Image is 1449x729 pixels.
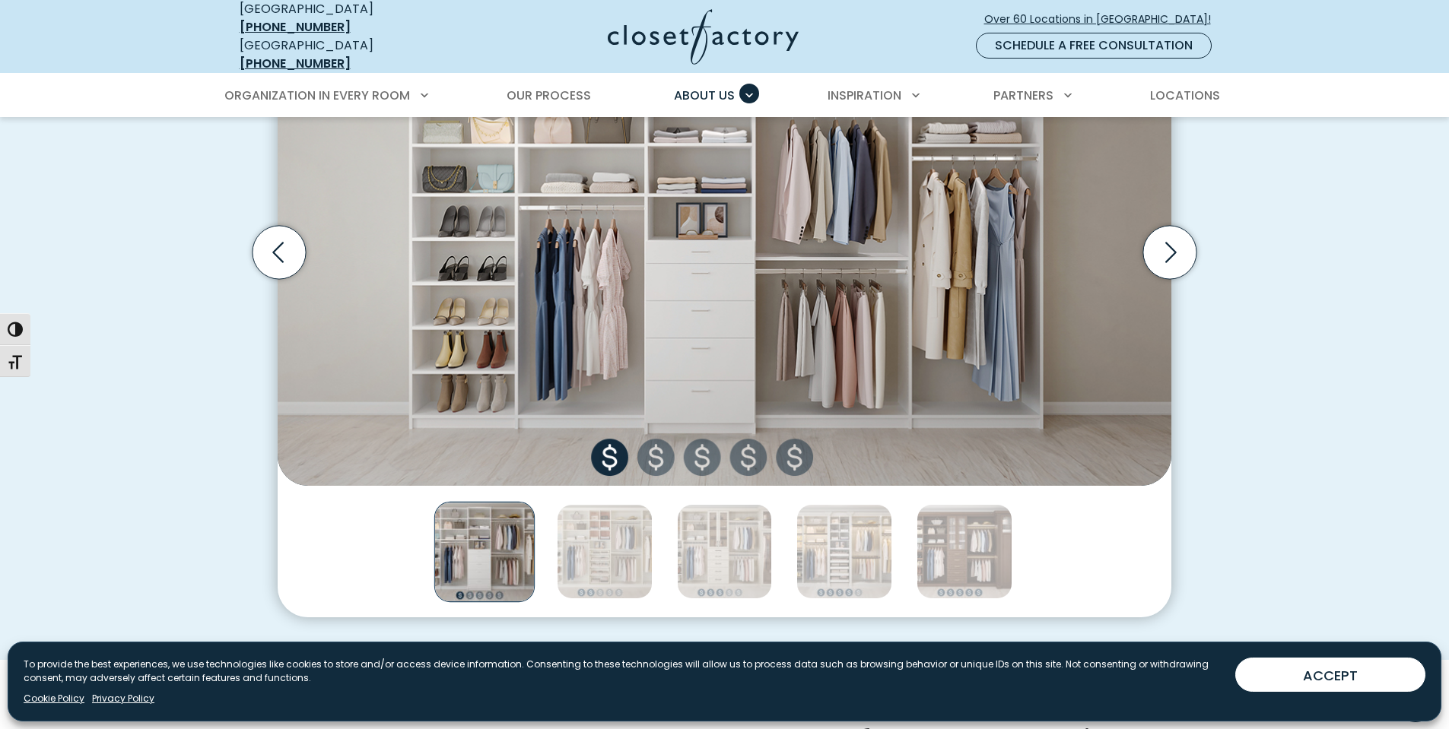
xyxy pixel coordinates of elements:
div: [GEOGRAPHIC_DATA] [240,36,460,73]
img: Budget options at Closet Factory Tier 2 [557,504,653,600]
span: Locations [1150,87,1220,104]
a: Schedule a Free Consultation [976,33,1212,59]
img: Budget options at Closet Factory Tier 1 [278,20,1171,485]
span: Our Process [507,87,591,104]
button: Next slide [1137,220,1203,285]
a: Over 60 Locations in [GEOGRAPHIC_DATA]! [983,6,1224,33]
button: ACCEPT [1235,658,1425,692]
img: Budget options at Closet Factory Tier 5 [917,504,1012,600]
img: Budget options at Closet Factory Tier 1 [434,501,535,601]
img: Budget options at Closet Factory Tier 3 [677,504,773,600]
span: Inspiration [828,87,901,104]
button: Previous slide [246,220,312,285]
nav: Primary Menu [214,74,1236,117]
p: To provide the best experiences, we use technologies like cookies to store and/or access device i... [24,658,1223,685]
a: Cookie Policy [24,692,84,705]
span: About Us [674,87,735,104]
a: Privacy Policy [92,692,154,705]
img: Closet Factory Logo [608,9,799,65]
span: Partners [993,87,1053,104]
a: [PHONE_NUMBER] [240,18,351,36]
a: [PHONE_NUMBER] [240,55,351,72]
img: Budget options at Closet Factory Tier 4 [796,504,892,600]
span: Over 60 Locations in [GEOGRAPHIC_DATA]! [984,11,1223,27]
span: Organization in Every Room [224,87,410,104]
